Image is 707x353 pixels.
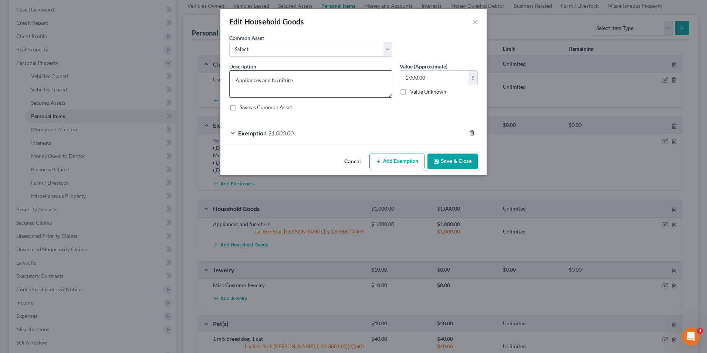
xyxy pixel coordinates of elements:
[468,71,477,85] div: $
[229,16,304,27] div: Edit Household Goods
[697,328,703,334] span: 4
[473,17,478,26] button: ×
[238,130,267,137] span: Exemption
[229,63,256,70] span: Description
[268,130,294,137] span: $1,000.00
[369,154,424,169] button: Add Exemption
[400,63,447,70] label: Value (Approximate)
[410,88,446,95] label: Value Unknown
[682,328,700,346] iframe: Intercom live chat
[229,34,264,42] label: Common Asset
[240,104,292,111] label: Save as Common Asset
[400,71,468,85] input: 0.00
[427,154,478,169] button: Save & Close
[338,154,366,169] button: Cancel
